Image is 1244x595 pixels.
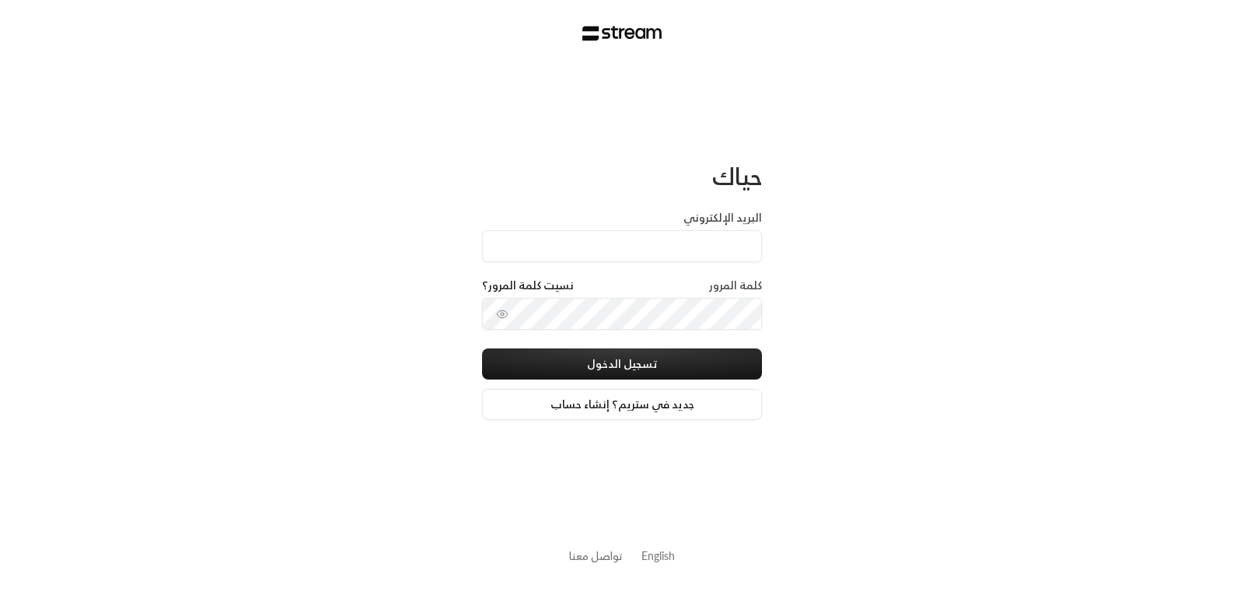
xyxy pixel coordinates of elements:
span: حياك [712,156,762,197]
button: toggle password visibility [490,302,515,327]
a: تواصل معنا [569,546,623,565]
label: كلمة المرور [709,278,762,293]
a: جديد في ستريم؟ إنشاء حساب [482,389,762,420]
label: البريد الإلكتروني [683,210,762,226]
a: نسيت كلمة المرور؟ [482,278,574,293]
a: English [641,541,675,570]
button: تسجيل الدخول [482,348,762,380]
button: تواصل معنا [569,548,623,564]
img: Stream Logo [582,26,662,41]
